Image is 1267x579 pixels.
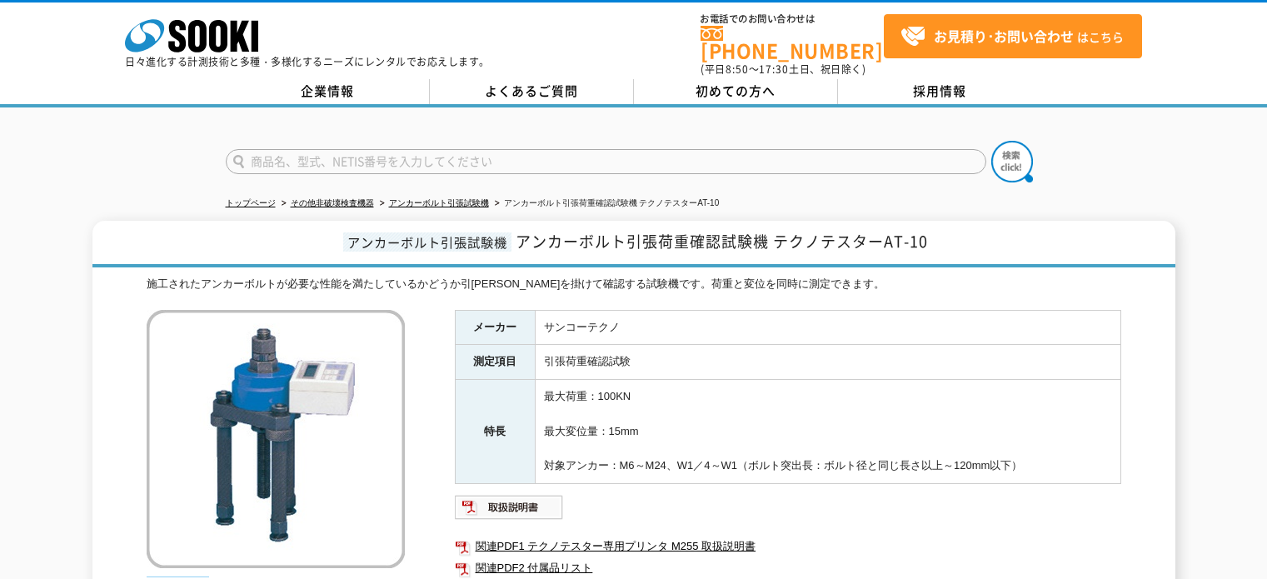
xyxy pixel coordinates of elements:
[934,26,1074,46] strong: お見積り･お問い合わせ
[535,345,1120,380] td: 引張荷重確認試験
[759,62,789,77] span: 17:30
[455,505,564,517] a: 取扱説明書
[147,276,1121,293] div: 施工されたアンカーボルトが必要な性能を満たしているかどうか引[PERSON_NAME]を掛けて確認する試験機です。荷重と変位を同時に測定できます。
[701,26,884,60] a: [PHONE_NUMBER]
[455,536,1121,557] a: 関連PDF1 テクノテスター専用プリンタ M255 取扱説明書
[147,310,405,568] img: アンカーボルト引張荷重確認試験機 テクノテスターAT-10
[430,79,634,104] a: よくあるご質問
[726,62,749,77] span: 8:50
[455,380,535,484] th: 特長
[455,345,535,380] th: 測定項目
[491,195,720,212] li: アンカーボルト引張荷重確認試験機 テクノテスターAT-10
[455,310,535,345] th: メーカー
[535,310,1120,345] td: サンコーテクノ
[884,14,1142,58] a: お見積り･お問い合わせはこちら
[226,149,986,174] input: 商品名、型式、NETIS番号を入力してください
[634,79,838,104] a: 初めての方へ
[291,198,374,207] a: その他非破壊検査機器
[226,79,430,104] a: 企業情報
[991,141,1033,182] img: btn_search.png
[701,14,884,24] span: お電話でのお問い合わせは
[125,57,490,67] p: 日々進化する計測技術と多種・多様化するニーズにレンタルでお応えします。
[838,79,1042,104] a: 採用情報
[516,230,928,252] span: アンカーボルト引張荷重確認試験機 テクノテスターAT-10
[455,557,1121,579] a: 関連PDF2 付属品リスト
[455,494,564,521] img: 取扱説明書
[701,62,865,77] span: (平日 ～ 土日、祝日除く)
[696,82,776,100] span: 初めての方へ
[535,380,1120,484] td: 最大荷重：100KN 最大変位量：15mm 対象アンカー：M6～M24、W1／4～W1（ボルト突出長：ボルト径と同じ長さ以上～120mm以下）
[343,232,511,252] span: アンカーボルト引張試験機
[389,198,489,207] a: アンカーボルト引張試験機
[226,198,276,207] a: トップページ
[900,24,1124,49] span: はこちら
